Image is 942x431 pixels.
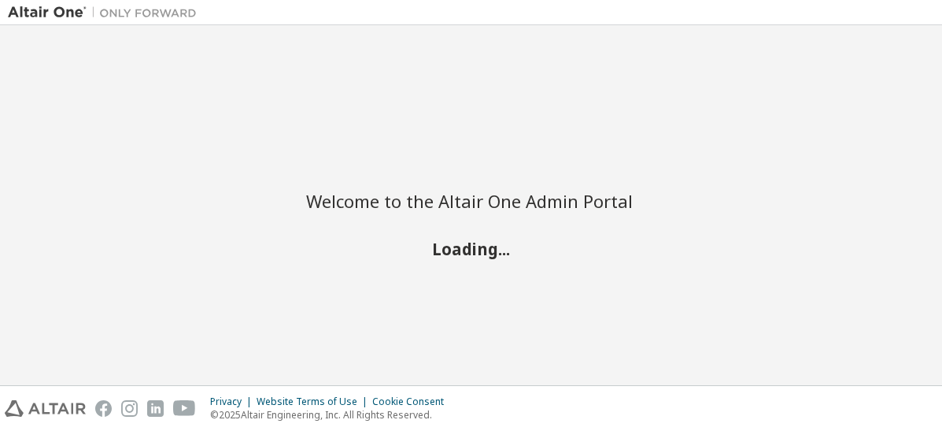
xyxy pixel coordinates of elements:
p: © 2025 Altair Engineering, Inc. All Rights Reserved. [210,408,453,422]
img: facebook.svg [95,400,112,417]
div: Website Terms of Use [257,396,372,408]
img: linkedin.svg [147,400,164,417]
h2: Welcome to the Altair One Admin Portal [306,190,637,212]
img: Altair One [8,5,205,20]
div: Privacy [210,396,257,408]
img: altair_logo.svg [5,400,86,417]
img: youtube.svg [173,400,196,417]
img: instagram.svg [121,400,138,417]
div: Cookie Consent [372,396,453,408]
h2: Loading... [306,238,637,258]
